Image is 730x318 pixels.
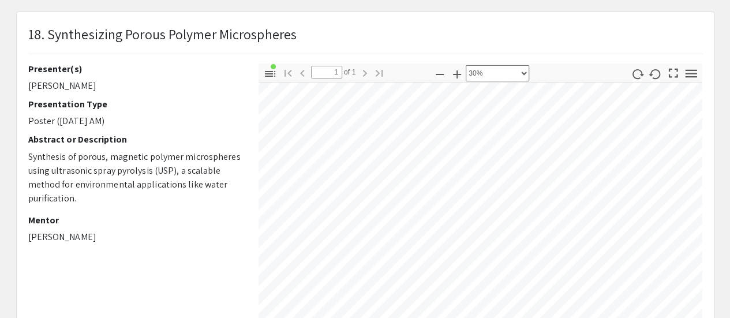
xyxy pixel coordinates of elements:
[663,63,683,80] button: Switch to Presentation Mode
[9,266,49,309] iframe: Chat
[369,64,389,81] button: Go to Last Page
[28,99,241,110] h2: Presentation Type
[311,66,342,78] input: Page
[342,66,356,78] span: of 1
[466,65,529,81] select: Zoom
[447,65,467,82] button: Zoom In
[645,65,665,82] button: Rotate Counterclockwise
[627,65,647,82] button: Rotate Clockwise
[28,114,241,128] p: Poster ([DATE] AM)
[28,230,241,244] p: [PERSON_NAME]
[28,134,241,145] h2: Abstract or Description
[28,24,297,44] p: 18. Synthesizing Porous Polymer Microspheres
[28,150,241,205] p: Synthesis of porous, magnetic polymer microspheres using ultrasonic spray pyrolysis (USP), a scal...
[681,65,701,82] button: Tools
[28,79,241,93] p: [PERSON_NAME]
[430,65,450,82] button: Zoom Out
[260,65,280,82] button: Toggle Sidebar (document contains outline/attachments/layers)
[355,64,375,81] button: Next Page
[28,63,241,74] h2: Presenter(s)
[278,64,298,81] button: Go to First Page
[28,215,241,226] h2: Mentor
[293,64,312,81] button: Previous Page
